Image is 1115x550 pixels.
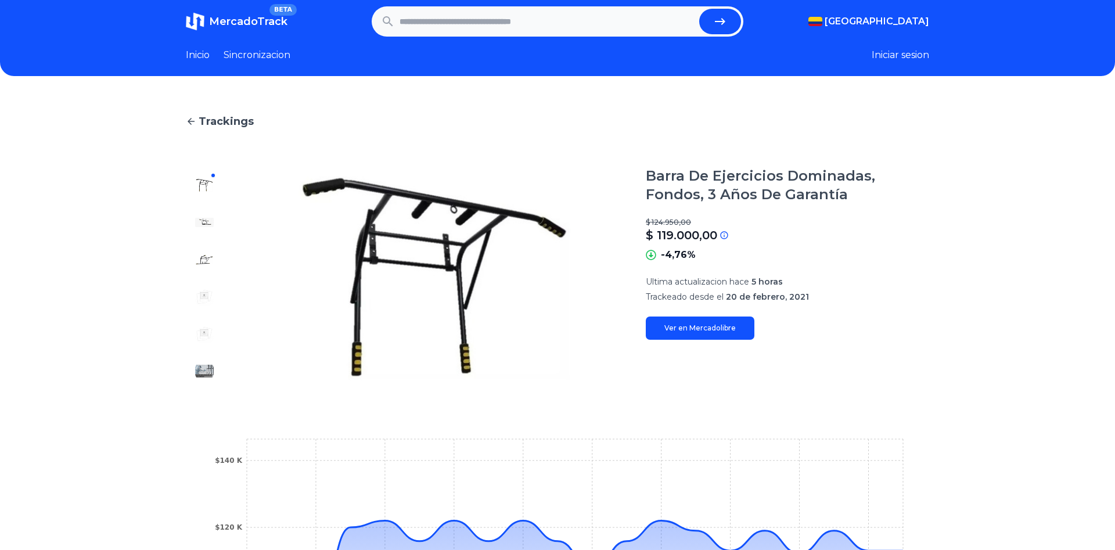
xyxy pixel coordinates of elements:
p: $ 124.950,00 [646,218,929,227]
img: Barra De Ejercicios Dominadas, Fondos, 3 Años De Garantía [195,287,214,306]
span: BETA [269,4,297,16]
img: Barra De Ejercicios Dominadas, Fondos, 3 Años De Garantía [195,176,214,195]
img: Barra De Ejercicios Dominadas, Fondos, 3 Años De Garantía [195,325,214,343]
a: MercadoTrackBETA [186,12,287,31]
button: [GEOGRAPHIC_DATA] [808,15,929,28]
span: Ultima actualizacion hace [646,276,749,287]
span: 20 de febrero, 2021 [726,292,809,302]
tspan: $120 K [215,523,243,531]
img: Barra De Ejercicios Dominadas, Fondos, 3 Años De Garantía [246,167,623,390]
span: MercadoTrack [209,15,287,28]
img: Colombia [808,17,822,26]
span: 5 horas [751,276,783,287]
img: MercadoTrack [186,12,204,31]
h1: Barra De Ejercicios Dominadas, Fondos, 3 Años De Garantía [646,167,929,204]
tspan: $140 K [215,456,243,465]
img: Barra De Ejercicios Dominadas, Fondos, 3 Años De Garantía [195,250,214,269]
p: $ 119.000,00 [646,227,717,243]
a: Inicio [186,48,210,62]
button: Iniciar sesion [872,48,929,62]
a: Sincronizacion [224,48,290,62]
img: Barra De Ejercicios Dominadas, Fondos, 3 Años De Garantía [195,362,214,380]
a: Ver en Mercadolibre [646,317,754,340]
span: Trackeado desde el [646,292,724,302]
span: Trackings [199,113,254,130]
img: Barra De Ejercicios Dominadas, Fondos, 3 Años De Garantía [195,213,214,232]
a: Trackings [186,113,929,130]
p: -4,76% [661,248,696,262]
span: [GEOGRAPHIC_DATA] [825,15,929,28]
